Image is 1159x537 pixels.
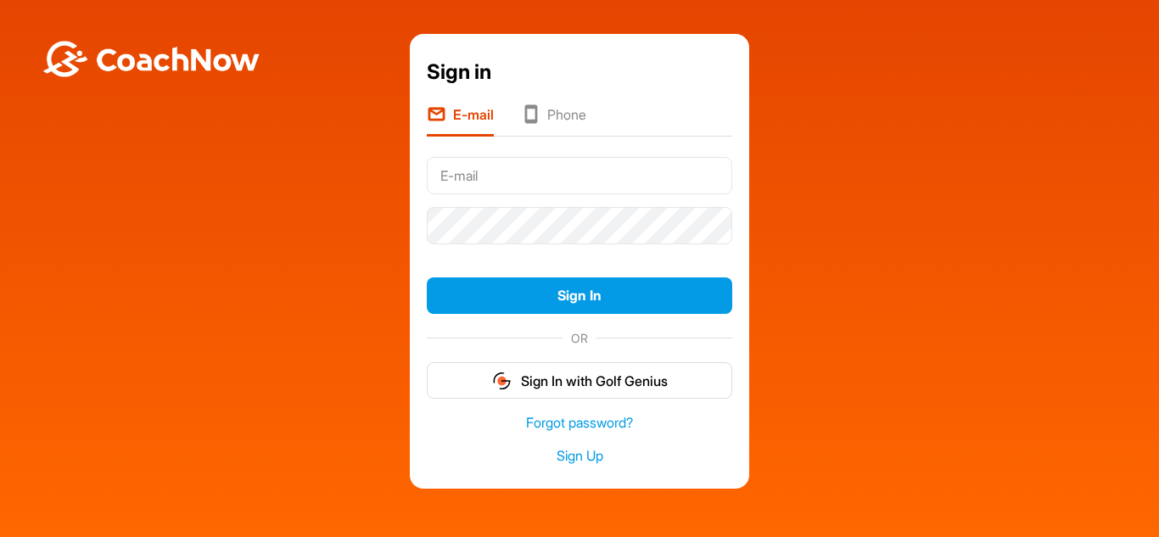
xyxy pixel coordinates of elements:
input: E-mail [427,157,732,194]
button: Sign In with Golf Genius [427,362,732,399]
div: Sign in [427,57,732,87]
button: Sign In [427,277,732,314]
img: BwLJSsUCoWCh5upNqxVrqldRgqLPVwmV24tXu5FoVAoFEpwwqQ3VIfuoInZCoVCoTD4vwADAC3ZFMkVEQFDAAAAAElFTkSuQmCC [41,41,261,77]
li: Phone [521,104,586,137]
a: Sign Up [427,446,732,466]
li: E-mail [427,104,494,137]
img: gg_logo [491,371,512,391]
a: Forgot password? [427,413,732,433]
span: OR [563,329,596,347]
